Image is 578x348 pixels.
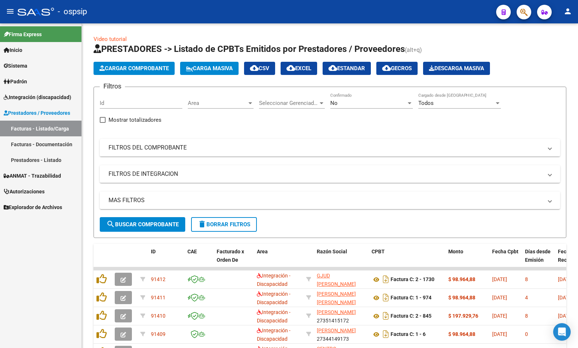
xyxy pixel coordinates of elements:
[257,309,290,324] span: Integración - Discapacidad
[525,276,528,282] span: 8
[317,272,366,287] div: 27334663871
[328,65,365,72] span: Estandar
[94,44,405,54] span: PRESTADORES -> Listado de CPBTs Emitidos por Prestadores / Proveedores
[4,30,42,38] span: Firma Express
[448,313,478,319] strong: $ 197.929,76
[423,62,490,75] app-download-masive: Descarga masiva de comprobantes (adjuntos)
[191,217,257,232] button: Borrar Filtros
[381,273,391,285] i: Descargar documento
[4,93,71,101] span: Integración (discapacidad)
[100,139,560,156] mat-expansion-panel-header: FILTROS DEL COMPROBANTE
[489,244,522,276] datatable-header-cell: Fecha Cpbt
[4,77,27,86] span: Padrón
[254,244,303,276] datatable-header-cell: Area
[281,62,317,75] button: EXCEL
[4,188,45,196] span: Autorizaciones
[214,244,254,276] datatable-header-cell: Facturado x Orden De
[448,249,463,254] span: Monto
[109,196,543,204] mat-panel-title: MAS FILTROS
[151,276,166,282] span: 91412
[405,46,422,53] span: (alt+q)
[250,64,259,72] mat-icon: cloud_download
[151,331,166,337] span: 91409
[180,62,239,75] button: Carga Masiva
[317,291,356,305] span: [PERSON_NAME] [PERSON_NAME]
[317,290,366,305] div: 27279642509
[448,331,475,337] strong: $ 98.964,88
[250,65,269,72] span: CSV
[100,217,185,232] button: Buscar Comprobante
[448,276,475,282] strong: $ 98.964,88
[553,323,571,341] div: Open Intercom Messenger
[492,249,518,254] span: Fecha Cpbt
[445,244,489,276] datatable-header-cell: Monto
[317,273,356,295] span: GJUD [PERSON_NAME] [PERSON_NAME]
[148,244,185,276] datatable-header-cell: ID
[106,221,179,228] span: Buscar Comprobante
[492,331,507,337] span: [DATE]
[381,292,391,303] i: Descargar documento
[391,295,431,301] strong: Factura C: 1 - 974
[382,65,412,72] span: Gecros
[525,331,528,337] span: 0
[525,249,551,263] span: Días desde Emisión
[492,276,507,282] span: [DATE]
[563,7,572,16] mat-icon: person
[330,100,338,106] span: No
[188,100,247,106] span: Area
[391,277,434,283] strong: Factura C: 2 - 1730
[372,249,385,254] span: CPBT
[217,249,244,263] span: Facturado x Orden De
[317,309,356,315] span: [PERSON_NAME]
[525,313,528,319] span: 8
[106,220,115,228] mat-icon: search
[257,328,290,342] span: Integración - Discapacidad
[317,249,347,254] span: Razón Social
[4,109,70,117] span: Prestadores / Proveedores
[94,36,127,42] a: Video tutorial
[323,62,371,75] button: Estandar
[100,192,560,209] mat-expansion-panel-header: MAS FILTROS
[4,172,61,180] span: ANMAT - Trazabilidad
[522,244,555,276] datatable-header-cell: Días desde Emisión
[381,328,391,340] i: Descargar documento
[376,62,418,75] button: Gecros
[109,170,543,178] mat-panel-title: FILTROS DE INTEGRACION
[525,295,528,300] span: 4
[109,116,161,124] span: Mostrar totalizadores
[185,244,214,276] datatable-header-cell: CAE
[492,313,507,319] span: [DATE]
[317,308,366,324] div: 27351415172
[558,276,573,282] span: [DATE]
[198,220,206,228] mat-icon: delete
[99,65,169,72] span: Cargar Comprobante
[151,313,166,319] span: 91410
[257,249,268,254] span: Area
[187,249,197,254] span: CAE
[94,62,175,75] button: Cargar Comprobante
[4,46,22,54] span: Inicio
[391,313,431,319] strong: Factura C: 2 - 845
[314,244,369,276] datatable-header-cell: Razón Social
[558,313,573,319] span: [DATE]
[391,332,426,337] strong: Factura C: 1 - 6
[58,4,87,20] span: - ospsip
[317,326,366,342] div: 27344149173
[317,328,356,333] span: [PERSON_NAME]
[328,64,337,72] mat-icon: cloud_download
[286,64,295,72] mat-icon: cloud_download
[558,295,573,300] span: [DATE]
[429,65,484,72] span: Descarga Masiva
[423,62,490,75] button: Descarga Masiva
[369,244,445,276] datatable-header-cell: CPBT
[492,295,507,300] span: [DATE]
[151,249,156,254] span: ID
[286,65,311,72] span: EXCEL
[257,273,290,287] span: Integración - Discapacidad
[100,81,125,91] h3: Filtros
[4,203,62,211] span: Explorador de Archivos
[4,62,27,70] span: Sistema
[109,144,543,152] mat-panel-title: FILTROS DEL COMPROBANTE
[198,221,250,228] span: Borrar Filtros
[257,291,290,305] span: Integración - Discapacidad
